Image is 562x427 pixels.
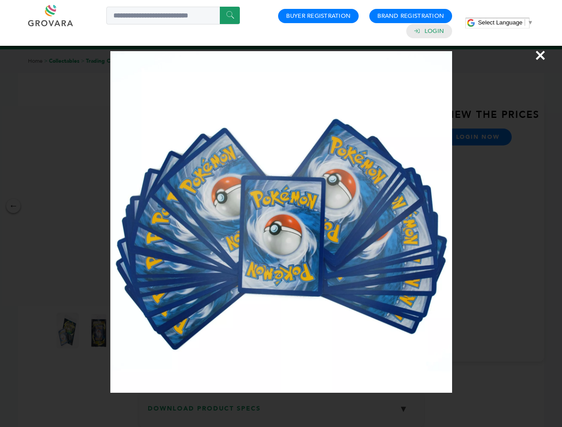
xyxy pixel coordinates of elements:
[106,7,240,24] input: Search a product or brand...
[425,27,444,35] a: Login
[286,12,351,20] a: Buyer Registration
[527,19,533,26] span: ▼
[377,12,444,20] a: Brand Registration
[478,19,533,26] a: Select Language​
[110,51,452,393] img: Image Preview
[478,19,522,26] span: Select Language
[534,43,546,68] span: ×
